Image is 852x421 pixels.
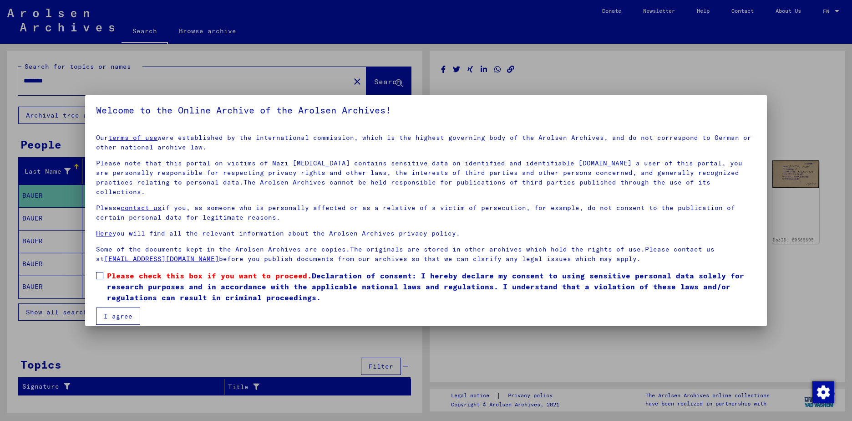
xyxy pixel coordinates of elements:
button: I agree [96,308,140,325]
span: Declaration of consent: I hereby declare my consent to using sensitive personal data solely for r... [107,270,756,303]
p: Please if you, as someone who is personally affected or as a relative of a victim of persecution,... [96,203,756,222]
h5: Welcome to the Online Archive of the Arolsen Archives! [96,103,756,118]
p: Some of the documents kept in the Arolsen Archives are copies.The originals are stored in other a... [96,245,756,264]
a: Here [96,229,112,237]
p: you will find all the relevant information about the Arolsen Archives privacy policy. [96,229,756,238]
span: Please check this box if you want to proceed. [107,271,312,280]
p: Our were established by the international commission, which is the highest governing body of the ... [96,133,756,152]
img: Change consent [812,381,834,403]
p: Please note that this portal on victims of Nazi [MEDICAL_DATA] contains sensitive data on identif... [96,159,756,197]
a: terms of use [108,133,157,142]
a: contact us [121,204,162,212]
a: [EMAIL_ADDRESS][DOMAIN_NAME] [104,255,219,263]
